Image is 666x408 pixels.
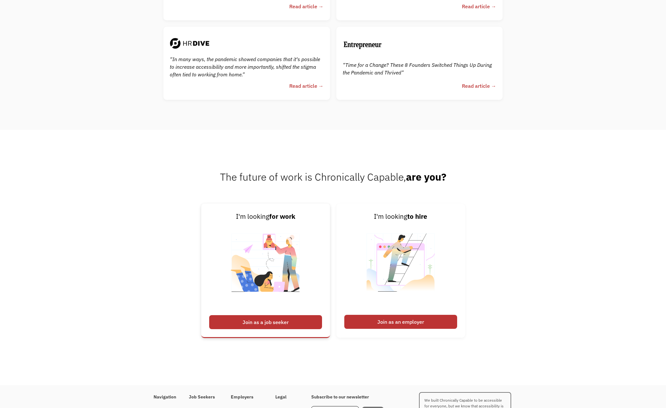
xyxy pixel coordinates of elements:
a: “Time for a Change? These 8 Founders Switched Things Up During the Pandemic and Thrived”Read arti... [336,27,503,100]
div: Read article → [462,3,496,10]
div: Join as a job seeker [209,315,322,329]
a: I'm lookingfor workJoin as a job seeker [201,204,330,338]
div: Read article → [289,3,324,10]
div: “Time for a Change? These 8 Founders Switched Things Up During the Pandemic and Thrived” [343,61,496,77]
h4: Navigation [154,394,176,400]
div: Read article → [289,82,324,90]
img: Illustrated image of people looking for work [226,222,305,312]
div: Read article → [462,82,496,90]
h4: Employers [231,394,263,400]
h4: Legal [275,394,299,400]
strong: for work [269,212,295,221]
strong: to hire [407,212,427,221]
a: “In many ways, the pandemic showed companies that it's possible to increase accessibility and mor... [163,27,330,100]
a: I'm lookingto hireJoin as an employer [336,204,465,338]
strong: are you? [406,170,446,183]
div: Join as an employer [344,315,457,329]
div: I'm looking [209,211,322,222]
h4: Subscribe to our newsletter [311,394,384,400]
div: I'm looking [344,211,457,222]
img: Illustrated image of someone looking to hire [361,222,440,312]
span: The future of work is Chronically Capable, [220,170,446,183]
h4: Job Seekers [189,394,218,400]
div: “In many ways, the pandemic showed companies that it's possible to increase accessibility and mor... [170,55,323,79]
